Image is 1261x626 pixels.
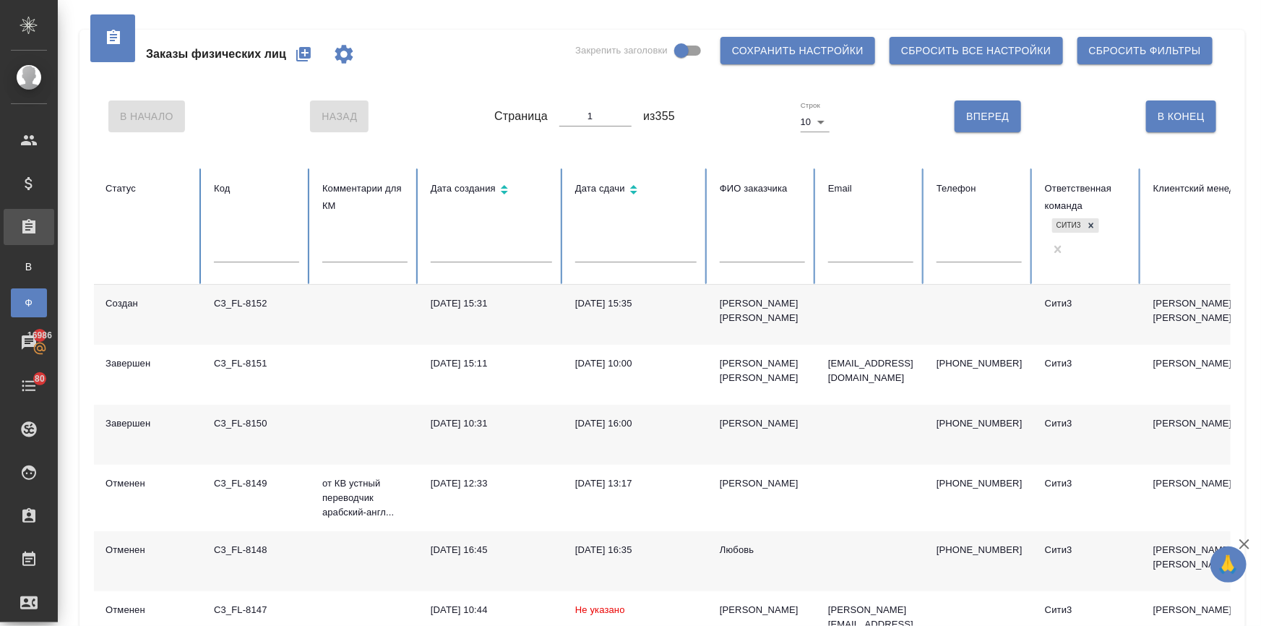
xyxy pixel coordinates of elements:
p: [EMAIL_ADDRESS][DOMAIN_NAME] [828,356,913,385]
span: 16986 [19,328,61,343]
div: C3_FL-8147 [214,603,299,617]
div: 10 [801,112,830,132]
div: ФИО заказчика [720,180,805,197]
span: Сбросить все настройки [901,42,1051,60]
div: [DATE] 13:17 [575,476,697,491]
div: [DATE] 16:45 [431,543,552,557]
span: из 355 [643,108,675,125]
span: Сбросить фильтры [1089,42,1201,60]
div: Завершен [106,416,191,431]
div: Email [828,180,913,197]
div: C3_FL-8150 [214,416,299,431]
span: В Конец [1158,108,1205,126]
p: [PHONE_NUMBER] [937,476,1022,491]
span: Сохранить настройки [732,42,864,60]
span: Закрепить заголовки [575,43,668,58]
button: Сбросить все настройки [890,37,1063,64]
div: [DATE] 10:00 [575,356,697,371]
div: [DATE] 12:33 [431,476,552,491]
p: [PHONE_NUMBER] [937,543,1022,557]
div: Сортировка [575,180,697,201]
div: C3_FL-8152 [214,296,299,311]
div: [DATE] 16:00 [575,416,697,431]
p: [PHONE_NUMBER] [937,416,1022,431]
label: Строк [801,102,820,109]
div: Код [214,180,299,197]
div: C3_FL-8149 [214,476,299,491]
div: [DATE] 10:31 [431,416,552,431]
button: В Конец [1146,100,1216,132]
p: [PHONE_NUMBER] [937,356,1022,371]
div: Отменен [106,543,191,557]
div: Сити3 [1045,416,1130,431]
div: [DATE] 15:11 [431,356,552,371]
div: [DATE] 15:31 [431,296,552,311]
div: [DATE] 16:35 [575,543,697,557]
div: [PERSON_NAME] [720,416,805,431]
div: Завершен [106,356,191,371]
a: В [11,252,47,281]
div: Сити3 [1045,543,1130,557]
div: Статус [106,180,191,197]
div: Телефон [937,180,1022,197]
div: Создан [106,296,191,311]
div: Сити3 [1045,603,1130,617]
div: Сити3 [1045,476,1130,491]
span: В [18,260,40,274]
a: Ф [11,288,47,317]
button: 🙏 [1210,546,1247,583]
div: [PERSON_NAME] [720,476,805,491]
div: Сити3 [1045,296,1130,311]
a: 16986 [4,325,54,361]
div: C3_FL-8148 [214,543,299,557]
a: 80 [4,368,54,404]
div: [PERSON_NAME] [PERSON_NAME] [720,356,805,385]
div: Сити3 [1045,356,1130,371]
div: Комментарии для КМ [322,180,408,215]
div: Сортировка [431,180,552,201]
button: Вперед [955,100,1020,132]
span: Ф [18,296,40,310]
div: Любовь [720,543,805,557]
button: Сбросить фильтры [1077,37,1213,64]
span: Страница [494,108,548,125]
span: 80 [26,372,53,386]
div: [DATE] 10:44 [431,603,552,617]
div: Ответственная команда [1045,180,1130,215]
p: от КВ устный переводчик арабский-англ... [322,476,408,520]
button: Создать [286,37,321,72]
div: [DATE] 15:35 [575,296,697,311]
div: Сити3 [1052,218,1083,233]
span: Заказы физических лиц [146,46,286,63]
span: Не указано [575,604,625,615]
div: Отменен [106,603,191,617]
span: Вперед [966,108,1009,126]
div: Отменен [106,476,191,491]
span: 🙏 [1216,549,1241,580]
div: [PERSON_NAME] [PERSON_NAME] [720,296,805,325]
div: C3_FL-8151 [214,356,299,371]
button: Сохранить настройки [720,37,875,64]
div: [PERSON_NAME] [720,603,805,617]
